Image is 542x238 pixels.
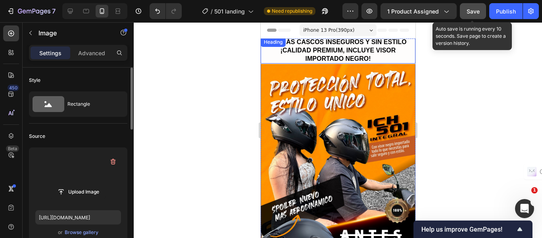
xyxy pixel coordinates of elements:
button: Save [460,3,486,19]
button: Show survey - Help us improve GemPages! [421,224,525,234]
div: Beta [6,145,19,152]
span: Need republishing [272,8,312,15]
span: 1 [531,187,538,193]
button: 1 product assigned [381,3,457,19]
div: Browse gallery [65,229,98,236]
span: / [211,7,213,15]
span: or [58,228,63,237]
div: Publish [496,7,516,15]
div: Rectangle [67,95,116,113]
div: 450 [8,85,19,91]
p: 7 [52,6,56,16]
button: 7 [3,3,59,19]
span: Save [467,8,480,15]
span: 1 product assigned [387,7,439,15]
div: Undo/Redo [150,3,182,19]
button: Browse gallery [64,228,99,236]
span: Help us improve GemPages! [421,226,515,233]
span: 501 landing [214,7,245,15]
div: Style [29,77,40,84]
p: Advanced [78,49,105,57]
input: https://example.com/image.jpg [35,210,121,224]
iframe: Intercom live chat [515,199,534,218]
p: Settings [39,49,62,57]
iframe: Design area [261,22,415,238]
button: Upload Image [50,185,106,199]
p: Image [38,28,106,38]
div: Source [29,133,45,140]
button: Publish [489,3,523,19]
